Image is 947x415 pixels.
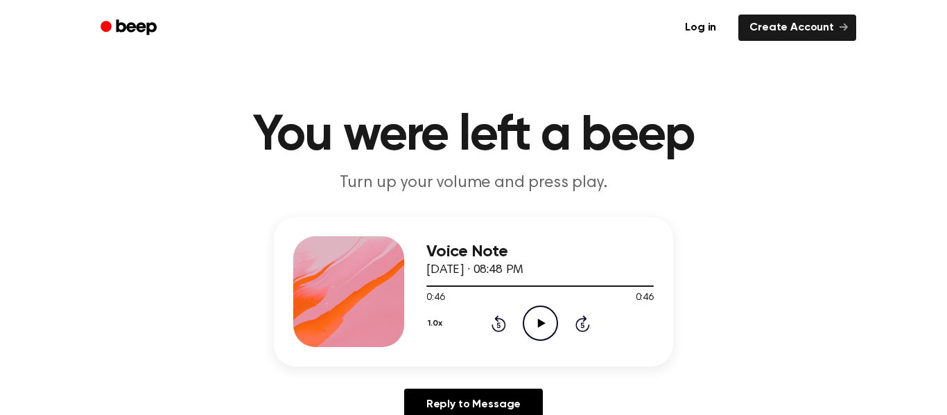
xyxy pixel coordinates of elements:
p: Turn up your volume and press play. [207,172,740,195]
span: 0:46 [426,291,444,306]
h3: Voice Note [426,242,654,261]
a: Log in [671,12,730,44]
a: Beep [91,15,169,42]
h1: You were left a beep [119,111,828,161]
span: 0:46 [636,291,654,306]
span: [DATE] · 08:48 PM [426,264,523,276]
a: Create Account [738,15,856,41]
button: 1.0x [426,312,447,335]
